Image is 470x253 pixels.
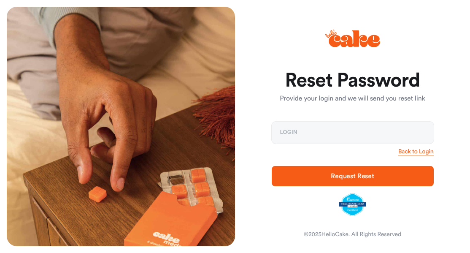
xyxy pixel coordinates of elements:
div: © 2025 HelloCake. All Rights Reserved [304,230,401,239]
img: legit-script-certified.png [339,193,366,217]
button: Request Reset [272,166,434,186]
h1: Reset Password [272,71,434,91]
p: Provide your login and we will send you reset link [272,94,434,104]
a: Back to Login [398,147,434,156]
span: Request Reset [331,173,374,180]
